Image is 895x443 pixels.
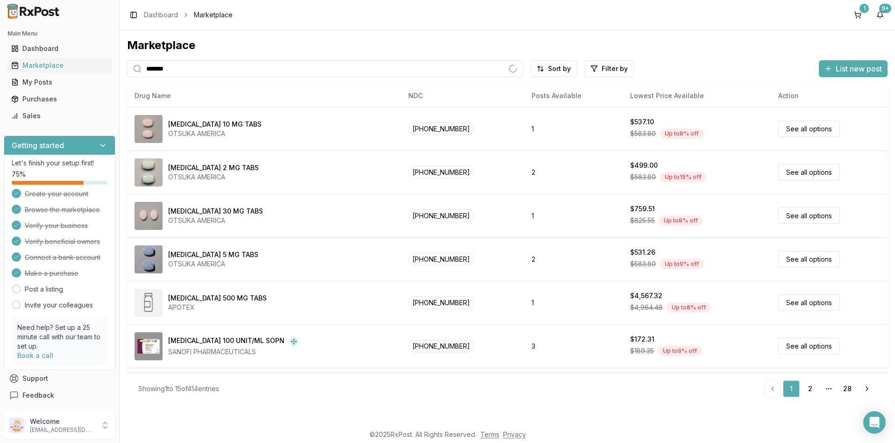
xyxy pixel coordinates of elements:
button: Sales [4,108,115,123]
a: See all options [778,207,840,224]
div: OTSUKA AMERICA [168,129,262,138]
div: $499.00 [630,161,658,170]
span: Feedback [22,391,54,400]
button: Filter by [584,60,634,77]
button: List new post [819,60,888,77]
img: Admelog SoloStar 100 UNIT/ML SOPN [135,332,163,360]
button: Support [4,370,115,387]
img: Abilify 5 MG TABS [135,245,163,273]
div: [MEDICAL_DATA] 2 MG TABS [168,163,259,172]
a: See all options [778,294,840,311]
a: My Posts [7,74,112,91]
a: List new post [819,65,888,74]
div: $537.10 [630,117,654,127]
div: Showing 1 to 15 of 414 entries [138,384,219,393]
span: Verify your business [25,221,88,230]
div: $531.26 [630,248,655,257]
button: 1 [850,7,865,22]
button: Marketplace [4,58,115,73]
img: Abilify 2 MG TABS [135,158,163,186]
th: Drug Name [127,85,401,107]
div: Dashboard [11,44,108,53]
div: Marketplace [127,38,888,53]
div: Up to 9 % off [658,346,702,356]
div: $172.31 [630,335,654,344]
a: Marketplace [7,57,112,74]
th: Lowest Price Available [623,85,771,107]
a: Invite your colleagues [25,300,93,310]
td: 1 [524,107,623,150]
h3: Getting started [12,140,64,151]
nav: pagination [764,380,876,397]
span: Filter by [602,64,628,73]
span: Browse the marketplace [25,205,100,214]
div: Up to 9 % off [660,259,704,269]
td: 1 [524,368,623,411]
span: [PHONE_NUMBER] [408,209,474,222]
a: Post a listing [25,285,63,294]
a: See all options [778,338,840,354]
img: User avatar [9,418,24,433]
td: 1 [524,194,623,237]
a: 28 [839,380,856,397]
div: [MEDICAL_DATA] 100 UNIT/ML SOPN [168,336,284,347]
span: Make a purchase [25,269,78,278]
a: See all options [778,251,840,267]
span: $583.80 [630,129,656,138]
div: Up to 8 % off [659,215,703,226]
button: My Posts [4,75,115,90]
span: Marketplace [194,10,233,20]
a: Purchases [7,91,112,107]
span: List new post [836,63,882,74]
span: [PHONE_NUMBER] [408,340,474,352]
a: See all options [778,164,840,180]
span: Verify beneficial owners [25,237,100,246]
p: Welcome [30,417,95,426]
span: Connect a bank account [25,253,100,262]
a: Dashboard [144,10,178,20]
a: Terms [480,430,499,438]
div: Purchases [11,94,108,104]
div: Up to 8 % off [667,302,711,313]
span: [PHONE_NUMBER] [408,253,474,265]
div: Open Intercom Messenger [863,411,886,434]
span: [PHONE_NUMBER] [408,122,474,135]
span: Create your account [25,189,88,199]
a: Book a call [17,351,53,359]
nav: breadcrumb [144,10,233,20]
span: [PHONE_NUMBER] [408,296,474,309]
img: Abiraterone Acetate 500 MG TABS [135,289,163,317]
a: 1 [783,380,800,397]
span: $189.35 [630,346,654,356]
div: Sales [11,111,108,121]
button: Purchases [4,92,115,107]
a: See all options [778,121,840,137]
button: Sort by [531,60,577,77]
button: Feedback [4,387,115,404]
span: $4,964.48 [630,303,663,312]
div: $4,567.32 [630,291,662,300]
p: [EMAIL_ADDRESS][DOMAIN_NAME] [30,426,95,434]
span: $825.55 [630,216,655,225]
a: 2 [802,380,818,397]
td: 2 [524,150,623,194]
img: Abilify 30 MG TABS [135,202,163,230]
div: SANOFI PHARMACEUTICALS [168,347,299,357]
th: Action [771,85,888,107]
a: Go to next page [858,380,876,397]
p: Need help? Set up a 25 minute call with our team to set up. [17,323,102,351]
img: Abilify 10 MG TABS [135,115,163,143]
div: [MEDICAL_DATA] 500 MG TABS [168,293,267,303]
div: 1 [859,4,869,13]
span: $583.80 [630,259,656,269]
div: OTSUKA AMERICA [168,259,258,269]
div: $759.51 [630,204,655,214]
span: $583.80 [630,172,656,182]
div: [MEDICAL_DATA] 30 MG TABS [168,207,263,216]
button: Dashboard [4,41,115,56]
button: 9+ [873,7,888,22]
th: Posts Available [524,85,623,107]
div: APOTEX [168,303,267,312]
div: [MEDICAL_DATA] 5 MG TABS [168,250,258,259]
div: Marketplace [11,61,108,70]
